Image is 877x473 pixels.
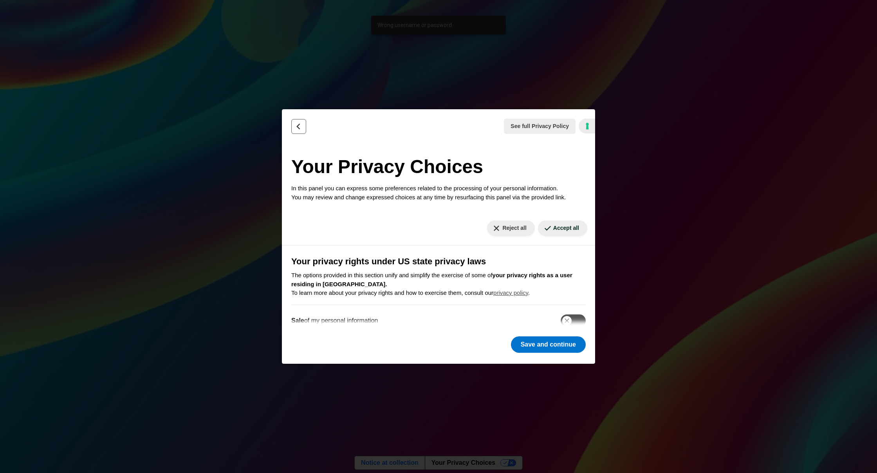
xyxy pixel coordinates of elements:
[504,119,576,134] button: See full Privacy Policy
[579,119,595,134] a: iubenda - Cookie Policy and Cookie Compliance Management
[538,220,587,236] button: Accept all
[487,220,534,236] button: Reject all
[511,122,569,130] span: See full Privacy Policy
[291,119,306,134] button: Back
[291,316,378,325] label: of my personal information
[291,271,586,298] p: The options provided in this section unify and simplify the exercise of some of To learn more abo...
[291,153,586,181] h2: Your Privacy Choices
[511,336,586,353] button: Save and continue
[291,255,586,268] h3: Your privacy rights under US state privacy laws
[291,272,572,287] b: your privacy rights as a user residing in [GEOGRAPHIC_DATA].
[291,317,304,324] b: Sale
[493,289,528,296] a: privacy policy
[291,184,586,202] p: In this panel you can express some preferences related to the processing of your personal informa...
